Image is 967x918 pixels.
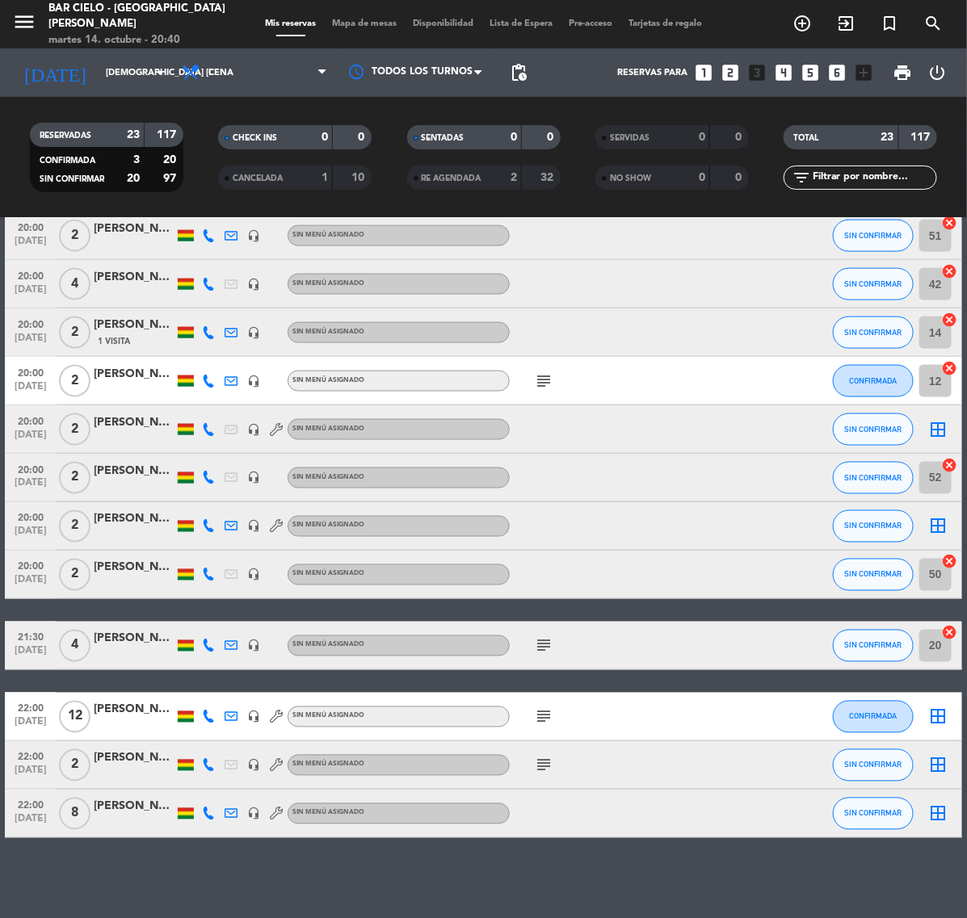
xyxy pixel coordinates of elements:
span: SIN CONFIRMAR [845,761,902,769]
span: Sin menú asignado [292,761,364,768]
span: [DATE] [11,381,51,400]
span: 21:30 [11,627,51,646]
span: Sin menú asignado [292,232,364,238]
strong: 0 [699,132,705,143]
strong: 0 [735,132,745,143]
span: CONFIRMADA [850,376,898,385]
span: Sin menú asignado [292,522,364,529]
div: martes 14. octubre - 20:40 [48,32,229,48]
span: 22:00 [11,698,51,717]
span: Mis reservas [257,19,324,28]
span: [DATE] [11,284,51,303]
i: headset_mic [247,520,260,533]
div: [PERSON_NAME] [94,701,174,719]
i: border_all [928,804,948,824]
span: [DATE] [11,765,51,784]
button: SIN CONFIRMAR [833,268,914,300]
i: subject [534,371,553,391]
i: turned_in_not [880,14,899,33]
strong: 23 [881,132,894,143]
span: print [893,63,913,82]
span: Sin menú asignado [292,425,364,432]
span: 20:00 [11,266,51,284]
span: 2 [59,559,90,591]
span: TOTAL [793,134,818,142]
div: [PERSON_NAME] [94,559,174,577]
span: SIN CONFIRMAR [845,570,902,579]
div: Bar Cielo - [GEOGRAPHIC_DATA][PERSON_NAME] [48,1,229,32]
span: SERVIDAS [610,134,650,142]
button: SIN CONFIRMAR [833,749,914,782]
i: border_all [928,707,948,727]
span: 1 Visita [98,335,130,348]
span: CONFIRMADA [850,712,898,721]
strong: 1 [322,172,328,183]
span: Sin menú asignado [292,329,364,335]
span: Sin menú asignado [292,713,364,719]
span: CANCELADA [233,174,283,182]
span: RESERVADAS [40,132,91,140]
span: 8 [59,798,90,830]
strong: 97 [163,173,179,184]
i: border_all [928,756,948,775]
span: 22:00 [11,747,51,765]
i: cancel [941,215,957,231]
div: [PERSON_NAME] [94,798,174,816]
span: 2 [59,413,90,446]
i: headset_mic [247,229,260,242]
i: [DATE] [12,55,98,90]
span: 20:00 [11,363,51,381]
strong: 10 [352,172,368,183]
span: [DATE] [11,526,51,545]
i: cancel [941,360,957,376]
span: Disponibilidad [405,19,481,28]
span: Sin menú asignado [292,810,364,816]
i: power_settings_new [928,63,948,82]
span: 20:00 [11,217,51,236]
strong: 0 [322,132,328,143]
span: 20:00 [11,314,51,333]
span: SIN CONFIRMAR [845,328,902,337]
span: [DATE] [11,236,51,254]
i: headset_mic [247,568,260,581]
button: SIN CONFIRMAR [833,316,914,349]
i: cancel [941,457,957,473]
div: [PERSON_NAME] [PERSON_NAME] [94,220,174,238]
div: [PERSON_NAME] [94,510,174,529]
i: headset_mic [247,278,260,291]
i: headset_mic [247,375,260,388]
i: filter_list [792,168,811,187]
i: looks_one [694,62,715,83]
div: [PERSON_NAME] [94,365,174,384]
span: 2 [59,365,90,397]
span: 2 [59,462,90,494]
i: headset_mic [247,807,260,820]
span: 2 [59,220,90,252]
strong: 0 [547,132,557,143]
span: [DATE] [11,478,51,497]
span: CHECK INS [233,134,277,142]
span: Reservas para [618,68,688,78]
strong: 0 [359,132,368,143]
span: Sin menú asignado [292,377,364,384]
div: [PERSON_NAME] [94,630,174,648]
i: looks_4 [774,62,795,83]
i: headset_mic [247,423,260,436]
span: Cena [208,68,233,78]
i: subject [534,707,553,727]
span: [DATE] [11,333,51,351]
i: headset_mic [247,711,260,723]
span: Sin menú asignado [292,280,364,287]
i: subject [534,636,553,656]
span: 4 [59,630,90,662]
span: 20:00 [11,411,51,430]
i: headset_mic [247,472,260,484]
div: [PERSON_NAME] [94,462,174,480]
i: border_all [928,420,948,439]
button: SIN CONFIRMAR [833,510,914,543]
i: menu [12,10,36,34]
span: 2 [59,749,90,782]
span: [DATE] [11,646,51,664]
div: [PERSON_NAME] [94,749,174,768]
span: SIN CONFIRMAR [845,522,902,530]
